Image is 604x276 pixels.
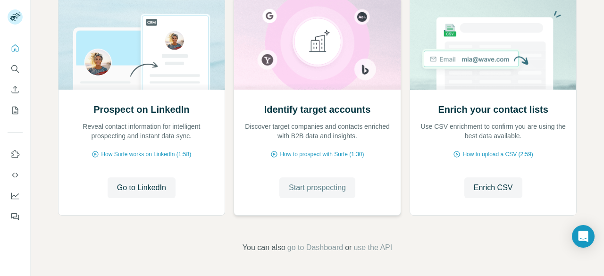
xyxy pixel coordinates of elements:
[287,242,343,253] button: go to Dashboard
[8,81,23,98] button: Enrich CSV
[8,167,23,184] button: Use Surfe API
[419,122,567,141] p: Use CSV enrichment to confirm you are using the best data available.
[353,242,392,253] button: use the API
[8,187,23,204] button: Dashboard
[345,242,352,253] span: or
[117,182,166,193] span: Go to LinkedIn
[68,122,216,141] p: Reveal contact information for intelligent prospecting and instant data sync.
[8,40,23,57] button: Quick start
[572,225,595,248] div: Open Intercom Messenger
[289,182,346,193] span: Start prospecting
[8,208,23,225] button: Feedback
[279,177,355,198] button: Start prospecting
[8,146,23,163] button: Use Surfe on LinkedIn
[8,60,23,77] button: Search
[8,102,23,119] button: My lists
[243,122,391,141] p: Discover target companies and contacts enriched with B2B data and insights.
[243,242,285,253] span: You can also
[280,150,364,159] span: How to prospect with Surfe (1:30)
[462,150,533,159] span: How to upload a CSV (2:59)
[474,182,513,193] span: Enrich CSV
[438,103,548,116] h2: Enrich your contact lists
[464,177,522,198] button: Enrich CSV
[264,103,371,116] h2: Identify target accounts
[93,103,189,116] h2: Prospect on LinkedIn
[108,177,176,198] button: Go to LinkedIn
[101,150,191,159] span: How Surfe works on LinkedIn (1:58)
